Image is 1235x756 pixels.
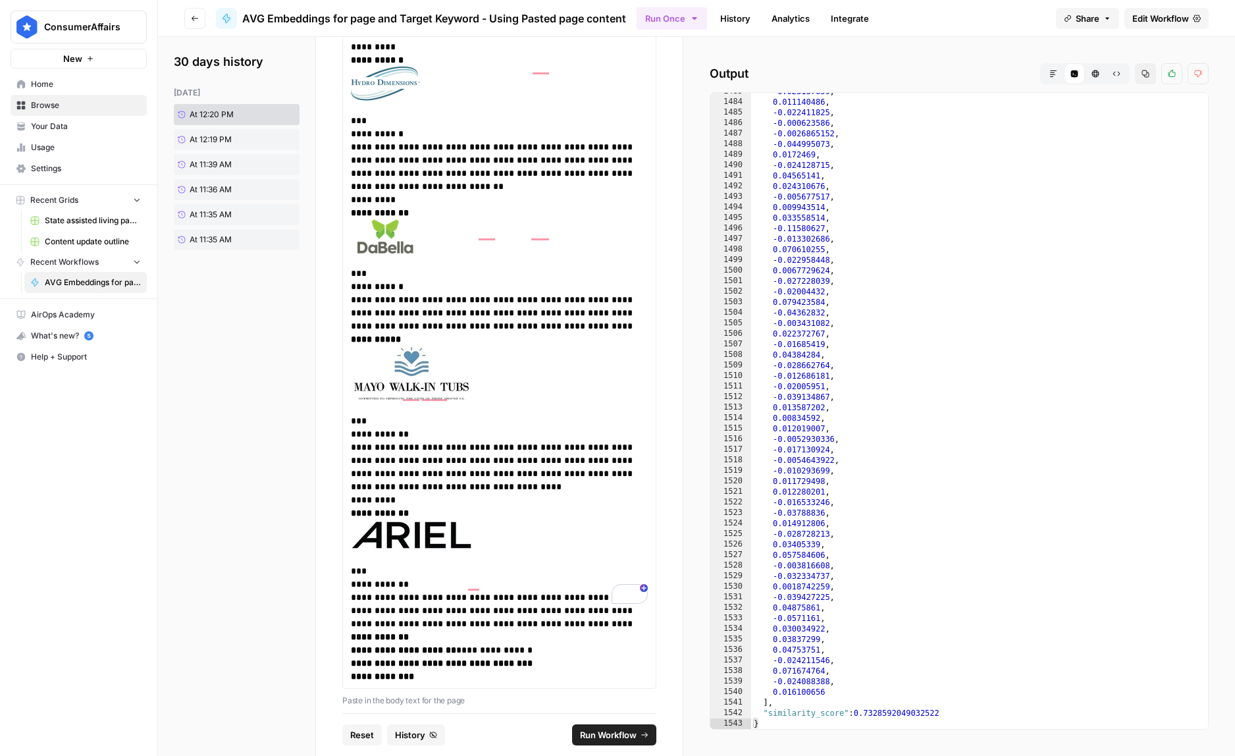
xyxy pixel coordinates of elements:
div: 1505 [710,318,751,329]
a: At 11:36 AM [174,179,272,200]
button: Run Workflow [572,724,656,745]
button: What's new? 5 [11,325,147,346]
span: At 11:39 AM [190,159,232,171]
div: 1491 [710,171,751,181]
a: Browse [11,95,147,116]
span: Browse [31,99,141,111]
a: History [712,8,758,29]
button: Help + Support [11,346,147,367]
div: 1509 [710,360,751,371]
div: 1487 [710,128,751,139]
span: State assisted living pages [45,215,141,227]
div: 1532 [710,603,751,613]
span: New [63,52,82,65]
div: 1537 [710,655,751,666]
div: 1484 [710,97,751,107]
div: 1512 [710,392,751,402]
div: 1539 [710,676,751,687]
div: 1518 [710,455,751,466]
button: Recent Grids [11,190,147,210]
div: 1541 [710,697,751,708]
div: 1515 [710,423,751,434]
div: 1499 [710,255,751,265]
div: 1507 [710,339,751,350]
a: Integrate [823,8,877,29]
div: 1513 [710,402,751,413]
span: Settings [31,163,141,175]
a: Your Data [11,116,147,137]
div: 1530 [710,581,751,592]
span: At 11:36 AM [190,184,232,196]
a: Settings [11,158,147,179]
a: At 11:35 AM [174,229,272,250]
a: 5 [84,331,93,340]
span: Recent Workflows [30,256,99,268]
span: AVG Embeddings for page and Target Keyword - Using Pasted page content [242,11,626,26]
div: 1500 [710,265,751,276]
div: 1495 [710,213,751,223]
div: 1542 [710,708,751,718]
div: 1531 [710,592,751,603]
a: At 12:20 PM [174,104,272,125]
div: 1510 [710,371,751,381]
a: Home [11,74,147,95]
button: Reset [342,724,382,745]
div: 1529 [710,571,751,581]
span: AVG Embeddings for page and Target Keyword - Using Pasted page content [45,277,141,288]
span: At 11:35 AM [190,234,232,246]
div: 1535 [710,634,751,645]
div: 1497 [710,234,751,244]
div: 1521 [710,487,751,497]
div: 1492 [710,181,751,192]
div: 1514 [710,413,751,423]
a: AVG Embeddings for page and Target Keyword - Using Pasted page content [216,8,626,29]
div: 1502 [710,286,751,297]
a: At 12:19 PM [174,129,272,150]
div: 1543 [710,718,751,729]
span: Run Workflow [580,728,637,742]
div: 1496 [710,223,751,234]
div: 1534 [710,624,751,634]
span: Reset [350,728,374,742]
button: Share [1056,8,1119,29]
div: 1528 [710,560,751,571]
h2: Output [710,63,1209,84]
div: 1508 [710,350,751,360]
button: History [387,724,445,745]
div: 1524 [710,518,751,529]
div: 1522 [710,497,751,508]
span: History [395,728,425,742]
a: Analytics [764,8,818,29]
div: 1525 [710,529,751,539]
div: 1538 [710,666,751,676]
p: Paste in the body text for the page [342,694,656,707]
span: ConsumerAffairs [44,20,124,34]
a: AVG Embeddings for page and Target Keyword - Using Pasted page content [24,272,147,293]
div: 1519 [710,466,751,476]
button: Run Once [637,7,707,30]
button: Workspace: ConsumerAffairs [11,11,147,43]
div: 1506 [710,329,751,339]
div: 1533 [710,613,751,624]
div: 1486 [710,118,751,128]
div: 1503 [710,297,751,308]
span: Your Data [31,121,141,132]
span: Recent Grids [30,194,78,206]
div: 1485 [710,107,751,118]
span: Edit Workflow [1132,12,1189,25]
h2: 30 days history [174,53,300,71]
div: 1536 [710,645,751,655]
span: Help + Support [31,351,141,363]
div: 1520 [710,476,751,487]
div: 1494 [710,202,751,213]
div: 1489 [710,149,751,160]
button: New [11,49,147,68]
span: At 11:35 AM [190,209,232,221]
a: At 11:35 AM [174,204,272,225]
div: 1540 [710,687,751,697]
div: 1527 [710,550,751,560]
div: What's new? [11,326,146,346]
div: 1490 [710,160,751,171]
span: Content update outline [45,236,141,248]
div: 1517 [710,445,751,455]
